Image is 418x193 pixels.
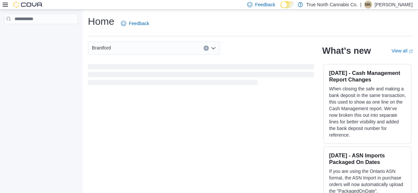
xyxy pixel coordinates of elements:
a: Feedback [118,17,152,30]
svg: External link [409,49,413,53]
span: MK [365,1,371,9]
h2: What's new [322,46,371,56]
div: Melanie Kowalski [364,1,372,9]
h3: [DATE] - ASN Imports Packaged On Dates [329,152,406,165]
span: Feedback [255,1,275,8]
p: [PERSON_NAME] [375,1,413,9]
span: Brantford [92,44,111,52]
img: Cova [13,1,43,8]
span: Loading [88,65,314,86]
button: Clear input [204,46,209,51]
p: When closing the safe and making a bank deposit in the same transaction, this used to show as one... [329,85,406,138]
p: True North Cannabis Co. [306,1,358,9]
h1: Home [88,15,114,28]
nav: Complex example [4,25,78,41]
a: View allExternal link [392,48,413,53]
input: Dark Mode [281,1,294,8]
button: Open list of options [211,46,216,51]
p: | [360,1,361,9]
h3: [DATE] - Cash Management Report Changes [329,70,406,83]
span: Feedback [129,20,149,27]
